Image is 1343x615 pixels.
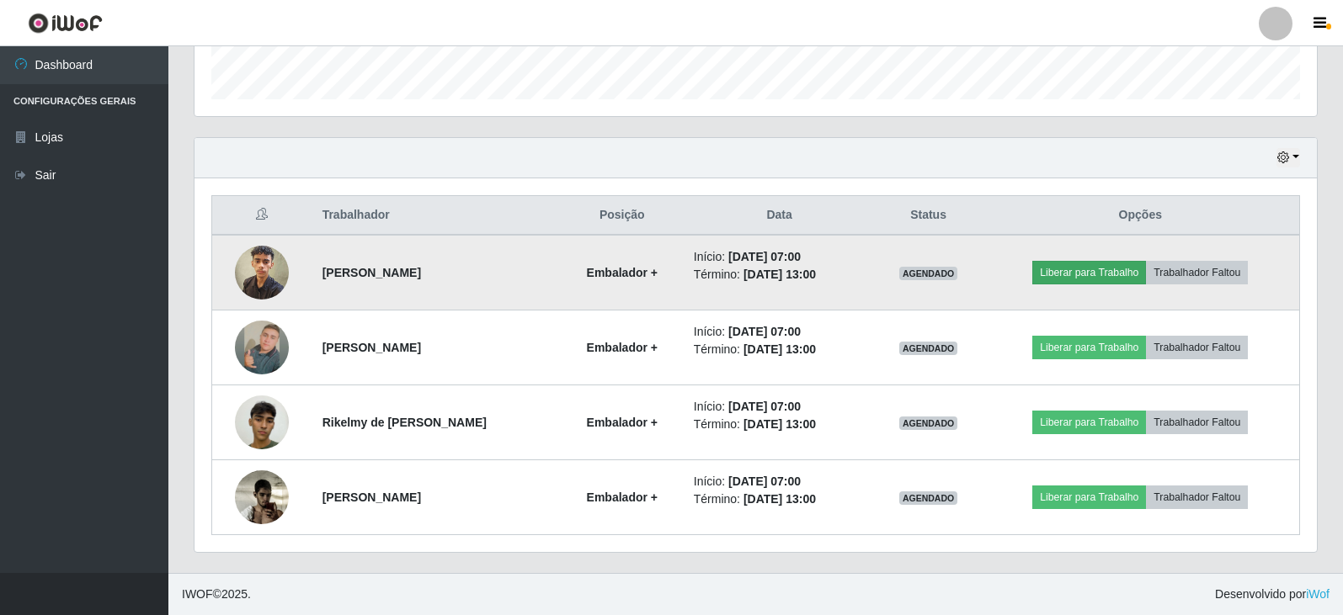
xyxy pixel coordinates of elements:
img: 1752515329237.jpeg [235,236,289,308]
strong: Embalador + [587,266,658,279]
th: Posição [561,196,684,236]
strong: [PERSON_NAME] [322,266,421,279]
button: Trabalhador Faltou [1146,261,1248,284]
strong: Rikelmy de [PERSON_NAME] [322,416,487,429]
span: IWOF [182,587,213,601]
th: Data [684,196,876,236]
time: [DATE] 13:00 [743,342,816,356]
th: Status [876,196,982,236]
li: Início: [694,248,866,266]
span: AGENDADO [899,342,958,355]
button: Trabalhador Faltou [1146,485,1248,509]
button: Trabalhador Faltou [1146,411,1248,434]
li: Início: [694,398,866,416]
strong: [PERSON_NAME] [322,490,421,504]
span: AGENDADO [899,491,958,505]
img: 1752535876066.jpeg [235,386,289,458]
strong: Embalador + [587,416,658,429]
li: Início: [694,473,866,490]
img: CoreUI Logo [28,13,103,34]
img: 1752573650429.jpeg [235,300,289,395]
li: Início: [694,323,866,341]
span: AGENDADO [899,267,958,280]
time: [DATE] 13:00 [743,492,816,506]
span: Desenvolvido por [1215,586,1330,603]
strong: Embalador + [587,490,658,504]
li: Término: [694,490,866,508]
th: Trabalhador [312,196,561,236]
strong: [PERSON_NAME] [322,341,421,354]
time: [DATE] 07:00 [728,475,801,488]
button: Liberar para Trabalho [1032,411,1146,434]
span: AGENDADO [899,416,958,430]
span: © 2025 . [182,586,251,603]
button: Liberar para Trabalho [1032,261,1146,284]
time: [DATE] 07:00 [728,325,801,338]
th: Opções [982,196,1300,236]
time: [DATE] 07:00 [728,400,801,413]
li: Término: [694,341,866,358]
a: iWof [1306,587,1330,601]
time: [DATE] 13:00 [743,417,816,431]
li: Término: [694,416,866,433]
button: Liberar para Trabalho [1032,336,1146,359]
img: 1752542805092.jpeg [235,455,289,540]
li: Término: [694,266,866,284]
time: [DATE] 13:00 [743,268,816,281]
button: Trabalhador Faltou [1146,336,1248,359]
button: Liberar para Trabalho [1032,485,1146,509]
time: [DATE] 07:00 [728,250,801,263]
strong: Embalador + [587,341,658,354]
